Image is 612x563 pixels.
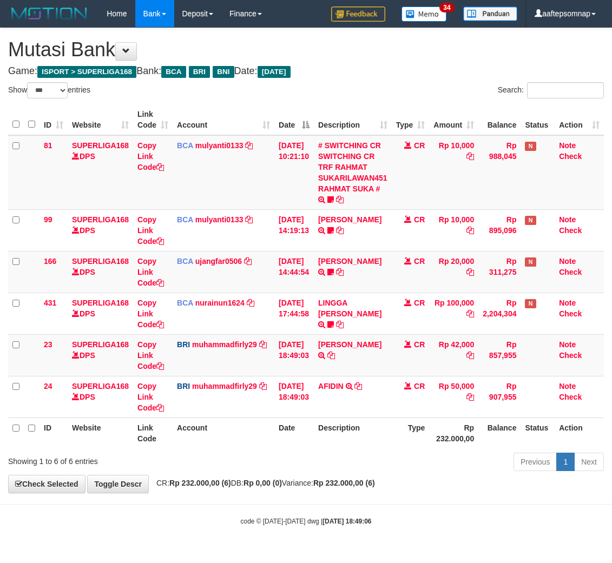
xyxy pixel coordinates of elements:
th: Date: activate to sort column descending [274,104,314,135]
span: CR [414,299,425,307]
a: Copy muhammadfirly29 to clipboard [259,340,267,349]
a: Check Selected [8,475,85,493]
td: DPS [68,135,133,210]
select: Showentries [27,82,68,98]
th: ID [40,418,68,448]
th: Description [314,418,392,448]
a: Copy Rp 42,000 to clipboard [466,351,474,360]
span: 81 [44,141,52,150]
a: Copy Link Code [137,257,164,287]
span: BCA [177,141,193,150]
th: Account: activate to sort column ascending [173,104,274,135]
a: AFIDIN [318,382,344,390]
a: Copy ANDIK PURWANTO to clipboard [327,351,335,360]
span: CR [414,382,425,390]
a: Copy Link Code [137,141,164,171]
td: Rp 895,096 [478,209,521,251]
span: Has Note [525,257,536,267]
a: Note [559,141,576,150]
a: Next [574,453,604,471]
div: Showing 1 to 6 of 6 entries [8,452,247,467]
a: Copy Link Code [137,340,164,370]
input: Search: [527,82,604,98]
a: Copy LINGGA ADITYA PRAT to clipboard [336,320,344,329]
span: Has Note [525,142,536,151]
td: [DATE] 10:21:10 [274,135,314,210]
a: Check [559,309,582,318]
td: DPS [68,376,133,418]
img: Button%20Memo.svg [402,6,447,22]
th: Status [521,418,555,448]
a: Copy Link Code [137,215,164,246]
a: Note [559,299,576,307]
td: DPS [68,293,133,334]
span: BCA [177,257,193,266]
a: mulyanti0133 [195,141,244,150]
td: [DATE] 17:44:58 [274,293,314,334]
a: muhammadfirly29 [192,340,257,349]
strong: Rp 232.000,00 (6) [313,479,375,487]
a: LINGGA [PERSON_NAME] [318,299,381,318]
th: Account [173,418,274,448]
a: Toggle Descr [87,475,149,493]
h4: Game: Bank: Date: [8,66,604,77]
strong: Rp 0,00 (0) [244,479,282,487]
a: mulyanti0133 [195,215,244,224]
th: Balance [478,418,521,448]
span: Has Note [525,216,536,225]
a: Copy muhammadfirly29 to clipboard [259,382,267,390]
td: DPS [68,251,133,293]
a: Check [559,351,582,360]
th: ID: activate to sort column ascending [40,104,68,135]
th: Balance [478,104,521,135]
td: Rp 10,000 [429,135,478,210]
td: DPS [68,334,133,376]
strong: Rp 232.000,00 (6) [169,479,231,487]
td: Rp 20,000 [429,251,478,293]
a: Copy ujangfar0506 to clipboard [244,257,252,266]
span: BRI [177,382,190,390]
span: 99 [44,215,52,224]
span: BRI [177,340,190,349]
td: [DATE] 18:49:03 [274,334,314,376]
td: [DATE] 18:49:03 [274,376,314,418]
a: SUPERLIGA168 [72,257,129,266]
th: Link Code: activate to sort column ascending [133,104,173,135]
a: SUPERLIGA168 [72,141,129,150]
a: Copy Rp 10,000 to clipboard [466,226,474,235]
strong: [DATE] 18:49:06 [323,518,371,525]
a: Copy mulyanti0133 to clipboard [245,215,253,224]
a: Copy MUHAMMAD REZA to clipboard [336,226,344,235]
img: MOTION_logo.png [8,5,90,22]
small: code © [DATE]-[DATE] dwg | [241,518,372,525]
label: Show entries [8,82,90,98]
span: 23 [44,340,52,349]
a: [PERSON_NAME] [318,257,381,266]
a: Copy mulyanti0133 to clipboard [245,141,253,150]
th: Rp 232.000,00 [429,418,478,448]
a: SUPERLIGA168 [72,215,129,224]
span: CR: DB: Variance: [151,479,375,487]
a: ujangfar0506 [195,257,242,266]
img: Feedback.jpg [331,6,385,22]
th: Action: activate to sort column ascending [555,104,604,135]
td: DPS [68,209,133,251]
span: BNI [213,66,234,78]
span: Has Note [525,299,536,308]
a: Check [559,226,582,235]
th: Action [555,418,604,448]
span: CR [414,141,425,150]
a: Copy Rp 20,000 to clipboard [466,268,474,276]
td: Rp 857,955 [478,334,521,376]
td: Rp 311,275 [478,251,521,293]
a: Copy Rp 100,000 to clipboard [466,309,474,318]
a: muhammadfirly29 [192,382,257,390]
span: CR [414,257,425,266]
td: [DATE] 14:44:54 [274,251,314,293]
a: [PERSON_NAME] [318,340,381,349]
span: 34 [439,3,454,12]
a: Copy NOVEN ELING PRAYOG to clipboard [336,268,344,276]
a: SUPERLIGA168 [72,299,129,307]
span: 431 [44,299,56,307]
img: panduan.png [463,6,517,21]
